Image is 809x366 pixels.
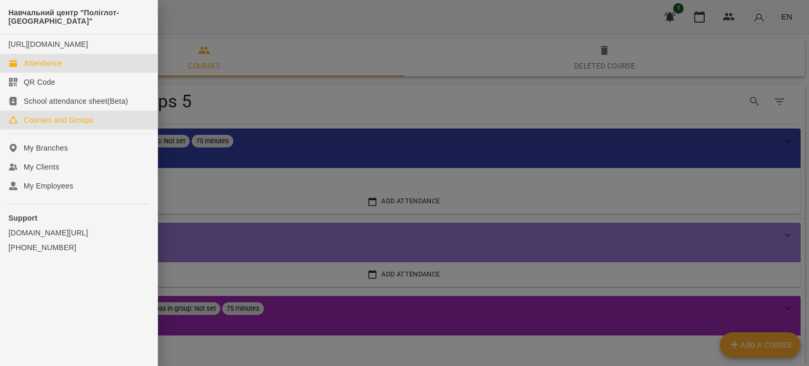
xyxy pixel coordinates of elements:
div: QR Code [24,77,55,87]
div: School attendance sheet(Beta) [24,96,128,106]
div: My Branches [24,143,68,153]
div: Courses and Groups [24,115,94,125]
div: My Clients [24,162,59,172]
p: Support [8,213,149,223]
div: My Employees [24,181,73,191]
span: Навчальний центр "Поліглот-[GEOGRAPHIC_DATA]" [8,8,149,26]
a: [PHONE_NUMBER] [8,242,149,253]
div: Attendance [24,58,62,68]
a: [DOMAIN_NAME][URL] [8,227,149,238]
a: [URL][DOMAIN_NAME] [8,40,88,48]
